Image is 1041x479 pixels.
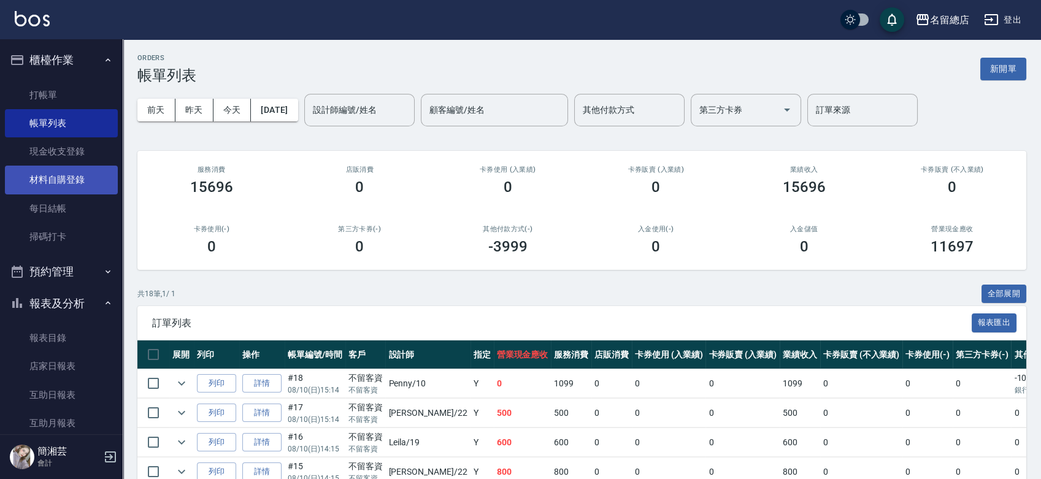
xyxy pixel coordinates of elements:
th: 卡券使用(-) [902,340,953,369]
td: 0 [705,369,780,398]
h3: 15696 [783,178,826,196]
p: 會計 [37,458,100,469]
td: 0 [705,399,780,427]
th: 展開 [169,340,194,369]
h2: 卡券使用 (入業績) [448,166,567,174]
td: 500 [494,399,551,427]
a: 店家日報表 [5,352,118,380]
td: 600 [780,428,820,457]
h3: 服務消費 [152,166,271,174]
a: 材料自購登錄 [5,166,118,194]
td: 600 [494,428,551,457]
th: 帳單編號/時間 [285,340,345,369]
a: 現金收支登錄 [5,137,118,166]
img: Logo [15,11,50,26]
p: 08/10 (日) 15:14 [288,414,342,425]
th: 業績收入 [780,340,820,369]
td: 0 [820,369,902,398]
th: 營業現金應收 [494,340,551,369]
h3: 0 [651,238,660,255]
td: #18 [285,369,345,398]
td: 0 [591,369,632,398]
a: 打帳單 [5,81,118,109]
button: 今天 [213,99,252,121]
td: Leila /19 [385,428,470,457]
p: 共 18 筆, 1 / 1 [137,288,175,299]
h3: 0 [800,238,809,255]
button: 全部展開 [981,285,1027,304]
button: Open [777,100,797,120]
button: 登出 [979,9,1026,31]
button: 名留總店 [910,7,974,33]
td: 0 [953,369,1012,398]
img: Person [10,445,34,469]
a: 掃碼打卡 [5,223,118,251]
td: Y [471,369,494,398]
button: 列印 [197,374,236,393]
h2: 業績收入 [745,166,864,174]
td: 0 [705,428,780,457]
h5: 簡湘芸 [37,445,100,458]
h2: 卡券販賣 (入業績) [597,166,716,174]
th: 列印 [194,340,239,369]
td: 0 [591,428,632,457]
a: 詳情 [242,374,282,393]
h3: 0 [207,238,216,255]
span: 訂單列表 [152,317,972,329]
td: #17 [285,399,345,427]
a: 報表目錄 [5,324,118,352]
a: 互助月報表 [5,409,118,437]
h3: 15696 [190,178,233,196]
button: 報表匯出 [972,313,1017,332]
th: 服務消費 [551,340,591,369]
td: 0 [591,399,632,427]
button: 新開單 [980,58,1026,80]
h2: 店販消費 [301,166,420,174]
td: 0 [632,428,706,457]
td: 0 [953,428,1012,457]
button: 昨天 [175,99,213,121]
td: 500 [551,399,591,427]
a: 每日結帳 [5,194,118,223]
td: 0 [902,399,953,427]
h2: 卡券使用(-) [152,225,271,233]
th: 卡券販賣 (入業績) [705,340,780,369]
td: 600 [551,428,591,457]
div: 不留客資 [348,460,383,473]
th: 客戶 [345,340,386,369]
button: 列印 [197,433,236,452]
th: 設計師 [385,340,470,369]
h2: 其他付款方式(-) [448,225,567,233]
a: 帳單列表 [5,109,118,137]
td: 0 [632,369,706,398]
button: 預約管理 [5,256,118,288]
th: 店販消費 [591,340,632,369]
td: 0 [494,369,551,398]
th: 卡券使用 (入業績) [632,340,706,369]
h3: 0 [355,178,364,196]
button: 列印 [197,404,236,423]
h3: 帳單列表 [137,67,196,84]
td: Penny /10 [385,369,470,398]
div: 不留客資 [348,401,383,414]
h3: 0 [504,178,512,196]
td: 0 [820,399,902,427]
a: 詳情 [242,433,282,452]
td: [PERSON_NAME] /22 [385,399,470,427]
td: 1099 [551,369,591,398]
button: 櫃檯作業 [5,44,118,76]
td: 0 [632,399,706,427]
p: 08/10 (日) 14:15 [288,443,342,454]
h3: 0 [948,178,956,196]
a: 報表匯出 [972,316,1017,328]
td: 500 [780,399,820,427]
h3: 0 [355,238,364,255]
button: [DATE] [251,99,298,121]
h2: 入金使用(-) [597,225,716,233]
h2: 卡券販賣 (不入業績) [893,166,1012,174]
p: 不留客資 [348,385,383,396]
td: 0 [953,399,1012,427]
a: 互助日報表 [5,381,118,409]
h3: 0 [651,178,660,196]
button: save [880,7,904,32]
